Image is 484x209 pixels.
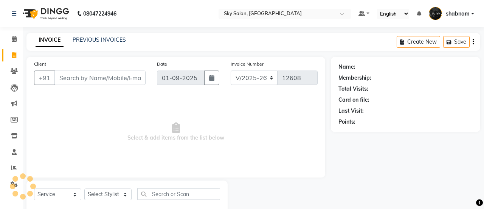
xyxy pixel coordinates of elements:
button: +91 [34,71,55,85]
label: Date [157,61,167,68]
div: Card on file: [338,96,369,104]
div: Last Visit: [338,107,364,115]
div: Name: [338,63,355,71]
span: Select & add items from the list below [34,94,318,170]
button: Save [443,36,470,48]
a: INVOICE [36,33,64,47]
label: Client [34,61,46,68]
input: Search or Scan [137,188,220,200]
button: Create New [397,36,440,48]
b: 08047224946 [83,3,116,24]
a: PREVIOUS INVOICES [73,36,126,43]
div: Membership: [338,74,371,82]
div: Points: [338,118,355,126]
label: Invoice Number [231,61,264,68]
span: shabnam [446,10,470,18]
img: shabnam [429,7,442,20]
img: logo [19,3,71,24]
input: Search by Name/Mobile/Email/Code [54,71,146,85]
div: Total Visits: [338,85,368,93]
